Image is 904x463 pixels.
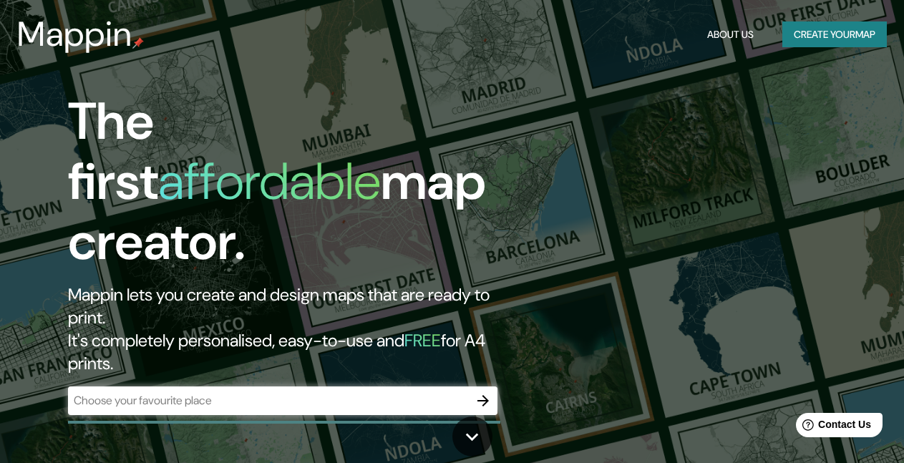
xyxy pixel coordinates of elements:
[701,21,759,48] button: About Us
[777,407,888,447] iframe: Help widget launcher
[158,148,381,215] h1: affordable
[782,21,887,48] button: Create yourmap
[68,392,469,409] input: Choose your favourite place
[68,92,520,283] h1: The first map creator.
[132,37,144,49] img: mappin-pin
[17,14,132,54] h3: Mappin
[404,329,441,351] h5: FREE
[68,283,520,375] h2: Mappin lets you create and design maps that are ready to print. It's completely personalised, eas...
